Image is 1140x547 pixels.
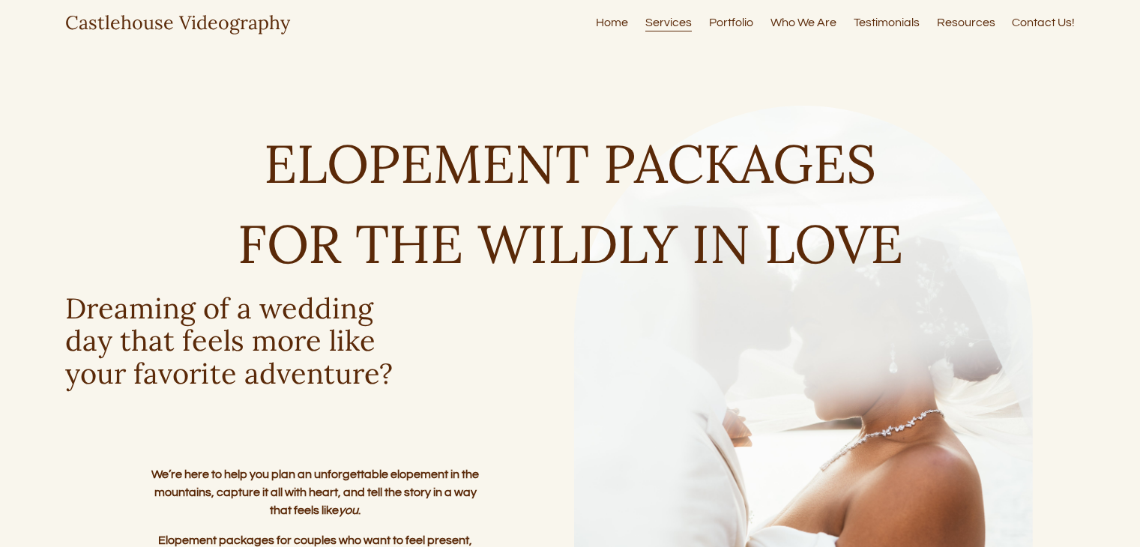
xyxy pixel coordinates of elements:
a: Resources [937,13,995,33]
h3: Dreaming of a wedding day that feels more like your favorite adventure? [65,292,396,390]
h1: ELOPEMENT PACKAGES [65,136,1076,192]
a: Contact Us! [1012,13,1075,33]
a: Castlehouse Videography [65,10,290,34]
a: Testimonials [854,13,920,33]
a: Home [596,13,628,33]
a: Services [645,13,692,33]
h1: FOR THE WILDLY IN LOVE [65,216,1076,272]
a: Who We Are [770,13,836,33]
a: Portfolio [709,13,753,33]
em: you [339,504,358,516]
strong: We’re here to help you plan an unforgettable elopement in the mountains, capture it all with hear... [151,468,481,516]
